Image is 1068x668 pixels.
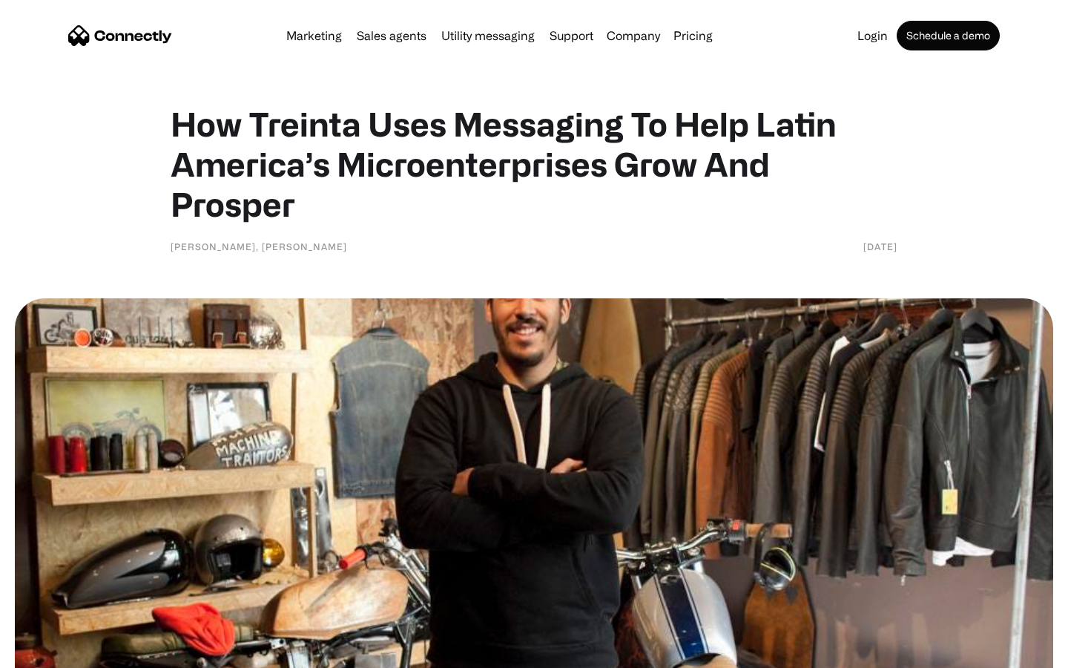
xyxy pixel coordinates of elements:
div: [PERSON_NAME], [PERSON_NAME] [171,239,347,254]
aside: Language selected: English [15,642,89,663]
a: Login [851,30,894,42]
a: Sales agents [351,30,432,42]
div: [DATE] [863,239,897,254]
h1: How Treinta Uses Messaging To Help Latin America’s Microenterprises Grow And Prosper [171,104,897,224]
a: Schedule a demo [897,21,1000,50]
a: Marketing [280,30,348,42]
div: Company [607,25,660,46]
a: Pricing [667,30,719,42]
a: Utility messaging [435,30,541,42]
ul: Language list [30,642,89,663]
a: Support [544,30,599,42]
